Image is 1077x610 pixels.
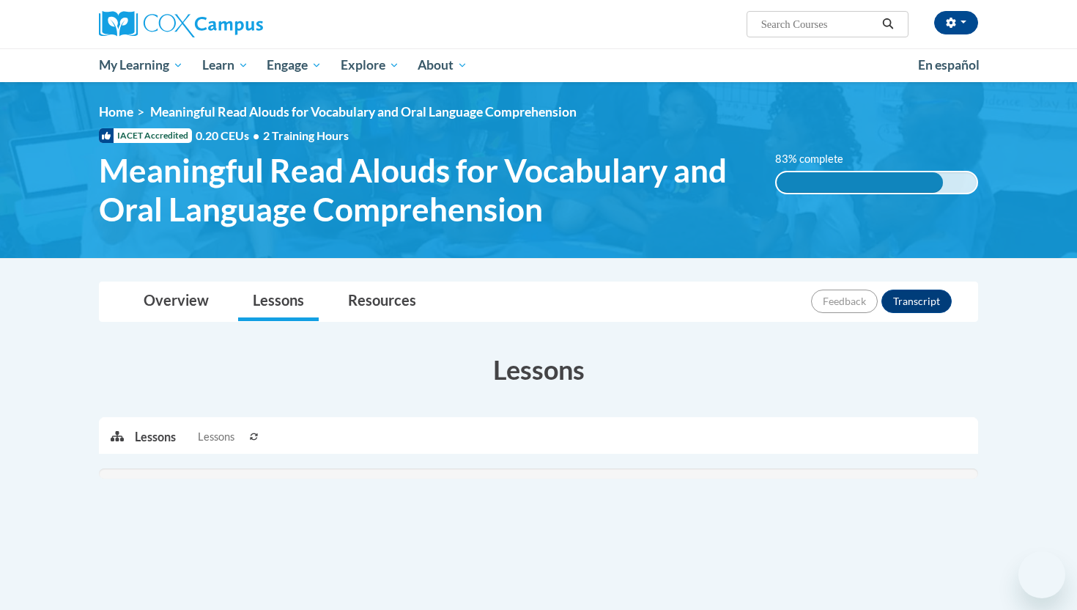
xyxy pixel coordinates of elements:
[193,48,258,82] a: Learn
[409,48,478,82] a: About
[150,104,577,120] span: Meaningful Read Alouds for Vocabulary and Oral Language Comprehension
[129,282,223,321] a: Overview
[99,56,183,74] span: My Learning
[253,128,259,142] span: •
[202,56,248,74] span: Learn
[89,48,193,82] a: My Learning
[333,282,431,321] a: Resources
[811,290,878,313] button: Feedback
[775,151,859,167] label: 83% complete
[198,429,234,445] span: Lessons
[99,11,377,37] a: Cox Campus
[418,56,467,74] span: About
[263,128,349,142] span: 2 Training Hours
[238,282,319,321] a: Lessons
[341,56,399,74] span: Explore
[99,128,192,143] span: IACET Accredited
[99,11,263,37] img: Cox Campus
[918,57,980,73] span: En español
[1018,551,1065,598] iframe: Button to launch messaging window
[760,15,877,33] input: Search Courses
[267,56,322,74] span: Engage
[877,15,899,33] button: Search
[196,128,263,144] span: 0.20 CEUs
[135,429,176,445] p: Lessons
[881,290,952,313] button: Transcript
[77,48,1000,82] div: Main menu
[908,50,989,81] a: En español
[777,172,943,193] div: 83% complete
[99,151,753,229] span: Meaningful Read Alouds for Vocabulary and Oral Language Comprehension
[257,48,331,82] a: Engage
[99,104,133,120] a: Home
[99,351,978,388] h3: Lessons
[934,11,978,34] button: Account Settings
[331,48,409,82] a: Explore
